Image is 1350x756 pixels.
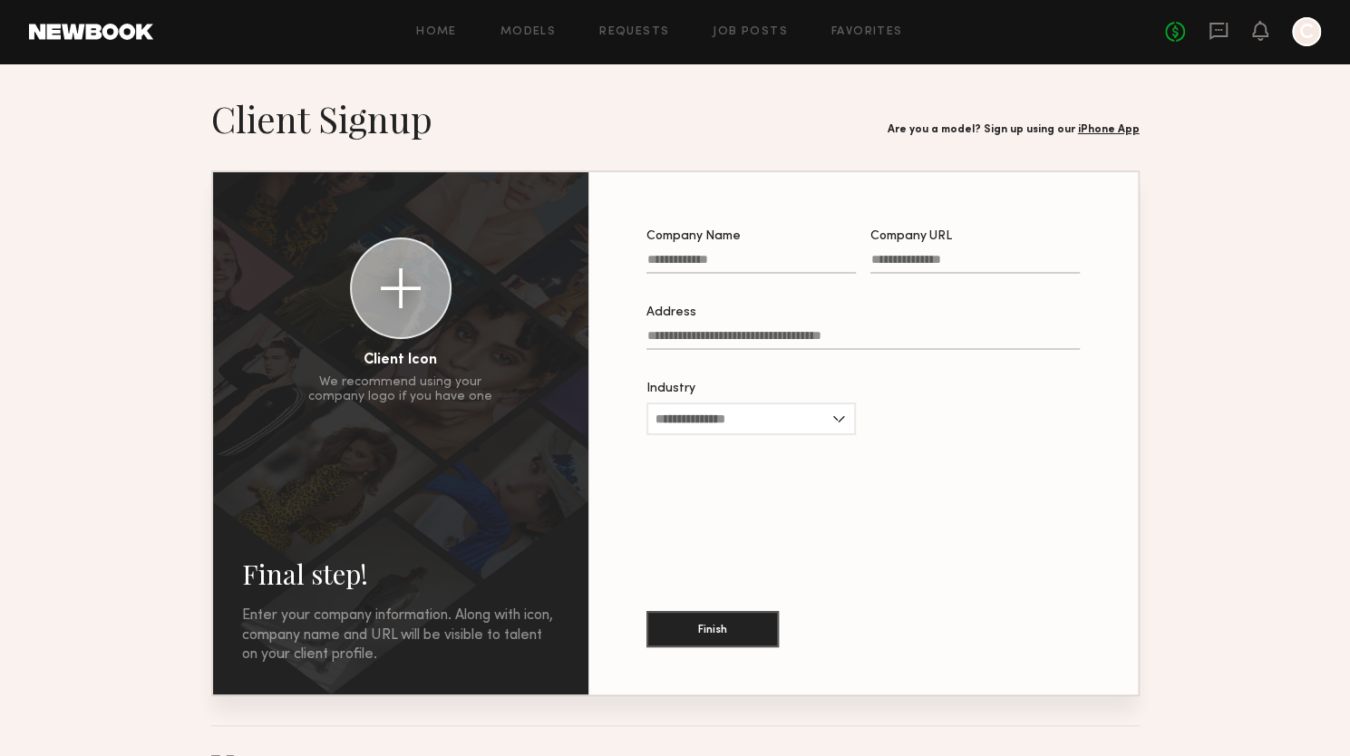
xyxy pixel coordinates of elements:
a: Requests [599,26,669,38]
input: Company URL [870,253,1080,274]
a: Job Posts [713,26,788,38]
div: Company Name [646,230,856,243]
div: Are you a model? Sign up using our [888,124,1140,136]
a: Models [500,26,556,38]
div: Industry [646,383,856,395]
h1: Client Signup [211,96,432,141]
h2: Final step! [242,556,559,592]
div: We recommend using your company logo if you have one [308,375,492,404]
a: Home [416,26,457,38]
button: Finish [646,611,779,647]
div: Company URL [870,230,1080,243]
div: Enter your company information. Along with icon, company name and URL will be visible to talent o... [242,606,559,665]
a: iPhone App [1078,124,1140,135]
a: Favorites [831,26,903,38]
div: Address [646,306,1080,319]
input: Company Name [646,253,856,274]
input: Address [646,329,1080,350]
a: C [1292,17,1321,46]
div: Client Icon [364,354,437,368]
